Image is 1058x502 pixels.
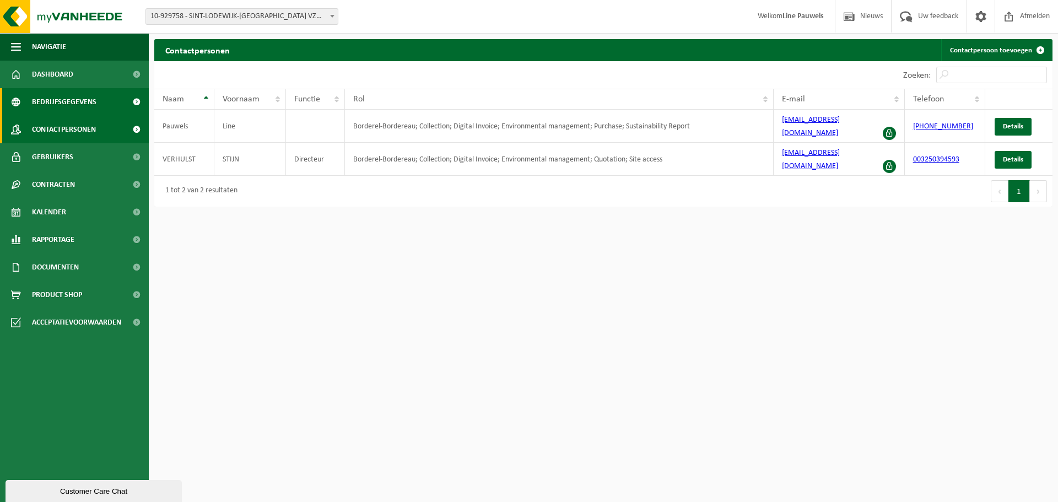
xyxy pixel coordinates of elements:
span: 10-929758 - SINT-LODEWIJK-BRUGGE VZW - SINT-MICHIELS [146,9,338,24]
span: Details [1003,156,1023,163]
span: Gebruikers [32,143,73,171]
td: STIJN [214,143,287,176]
span: Contracten [32,171,75,198]
span: Rapportage [32,226,74,253]
iframe: chat widget [6,478,184,502]
a: 003250394593 [913,155,959,164]
td: Pauwels [154,110,214,143]
h2: Contactpersonen [154,39,241,61]
span: Navigatie [32,33,66,61]
div: 1 tot 2 van 2 resultaten [160,181,237,201]
span: E-mail [782,95,805,104]
td: Borderel-Bordereau; Collection; Digital Invoice; Environmental management; Purchase; Sustainabili... [345,110,774,143]
span: Details [1003,123,1023,130]
span: Voornaam [223,95,260,104]
button: 1 [1008,180,1030,202]
span: Kalender [32,198,66,226]
td: Directeur [286,143,345,176]
a: Details [995,118,1032,136]
span: Documenten [32,253,79,281]
span: Telefoon [913,95,944,104]
td: Line [214,110,287,143]
span: Dashboard [32,61,73,88]
label: Zoeken: [903,71,931,80]
span: Rol [353,95,365,104]
a: [PHONE_NUMBER] [913,122,973,131]
a: Contactpersoon toevoegen [941,39,1051,61]
a: Details [995,151,1032,169]
span: Bedrijfsgegevens [32,88,96,116]
span: Functie [294,95,320,104]
span: 10-929758 - SINT-LODEWIJK-BRUGGE VZW - SINT-MICHIELS [145,8,338,25]
button: Previous [991,180,1008,202]
span: Naam [163,95,184,104]
span: Contactpersonen [32,116,96,143]
td: VERHULST [154,143,214,176]
span: Acceptatievoorwaarden [32,309,121,336]
button: Next [1030,180,1047,202]
span: Product Shop [32,281,82,309]
strong: Line Pauwels [782,12,824,20]
a: [EMAIL_ADDRESS][DOMAIN_NAME] [782,149,840,170]
td: Borderel-Bordereau; Collection; Digital Invoice; Environmental management; Quotation; Site access [345,143,774,176]
a: [EMAIL_ADDRESS][DOMAIN_NAME] [782,116,840,137]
